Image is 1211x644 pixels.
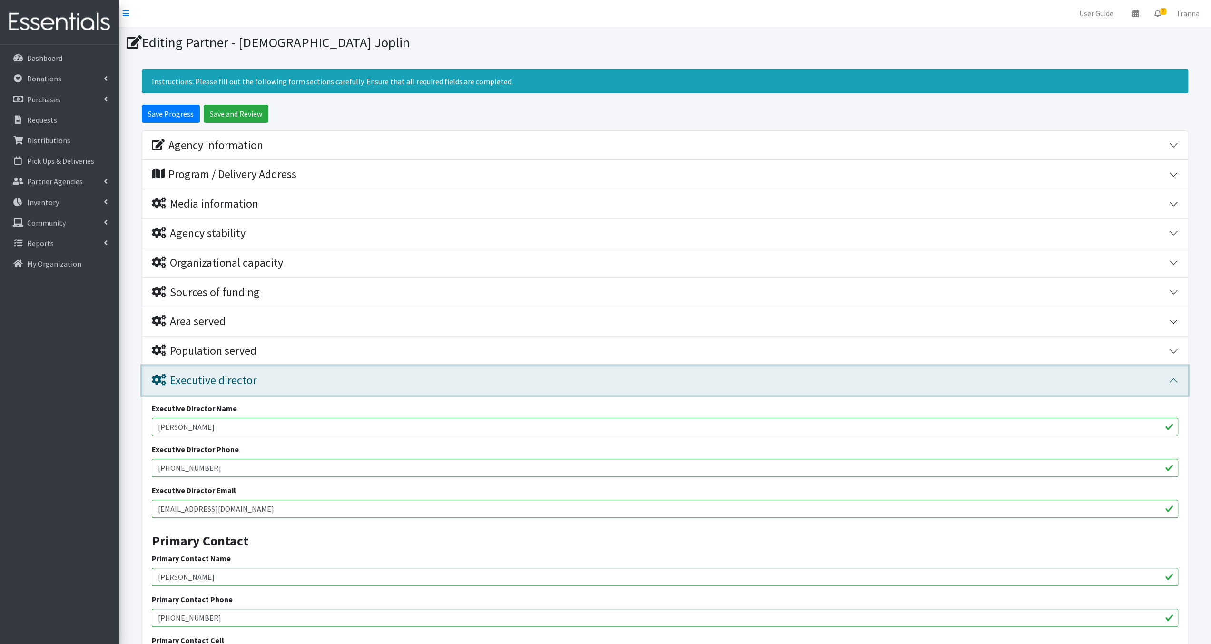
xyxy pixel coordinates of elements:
div: Agency Information [152,139,263,152]
p: My Organization [27,259,81,268]
p: Donations [27,74,61,83]
a: Community [4,213,115,232]
a: User Guide [1072,4,1121,23]
span: 5 [1160,8,1166,15]
a: Distributions [4,131,115,150]
strong: Primary Contact [152,532,248,549]
label: Executive Director Email [152,485,236,496]
a: Tranna [1169,4,1207,23]
button: Agency Information [142,131,1188,160]
a: 5 [1147,4,1169,23]
label: Executive Director Phone [152,444,239,455]
button: Population served [142,337,1188,366]
p: Inventory [27,198,59,207]
a: Pick Ups & Deliveries [4,151,115,170]
input: Save Progress [142,105,200,123]
button: Program / Delivery Address [142,160,1188,189]
div: Agency stability [152,227,246,240]
button: Executive director [142,366,1188,395]
div: Executive director [152,374,256,387]
a: Donations [4,69,115,88]
button: Organizational capacity [142,248,1188,277]
p: Reports [27,238,54,248]
div: Instructions: Please fill out the following form sections carefully. Ensure that all required fie... [142,69,1188,93]
button: Agency stability [142,219,1188,248]
p: Partner Agencies [27,177,83,186]
div: Population served [152,344,256,358]
button: Media information [142,189,1188,218]
input: Save and Review [204,105,268,123]
p: Distributions [27,136,70,145]
a: Inventory [4,193,115,212]
a: Dashboard [4,49,115,68]
div: Area served [152,315,226,328]
label: Primary Contact Name [152,553,231,564]
h1: Editing Partner - [DEMOGRAPHIC_DATA] Joplin [127,34,1204,51]
p: Dashboard [27,53,62,63]
a: Purchases [4,90,115,109]
button: Area served [142,307,1188,336]
p: Community [27,218,66,228]
p: Purchases [27,95,60,104]
button: Sources of funding [142,278,1188,307]
a: My Organization [4,254,115,273]
label: Primary Contact Phone [152,594,233,605]
div: Organizational capacity [152,256,283,270]
a: Reports [4,234,115,253]
p: Pick Ups & Deliveries [27,156,94,166]
a: Requests [4,110,115,129]
a: Partner Agencies [4,172,115,191]
div: Program / Delivery Address [152,168,296,181]
div: Sources of funding [152,286,260,299]
img: HumanEssentials [4,6,115,38]
label: Executive Director Name [152,403,237,414]
p: Requests [27,115,57,125]
div: Media information [152,197,258,211]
